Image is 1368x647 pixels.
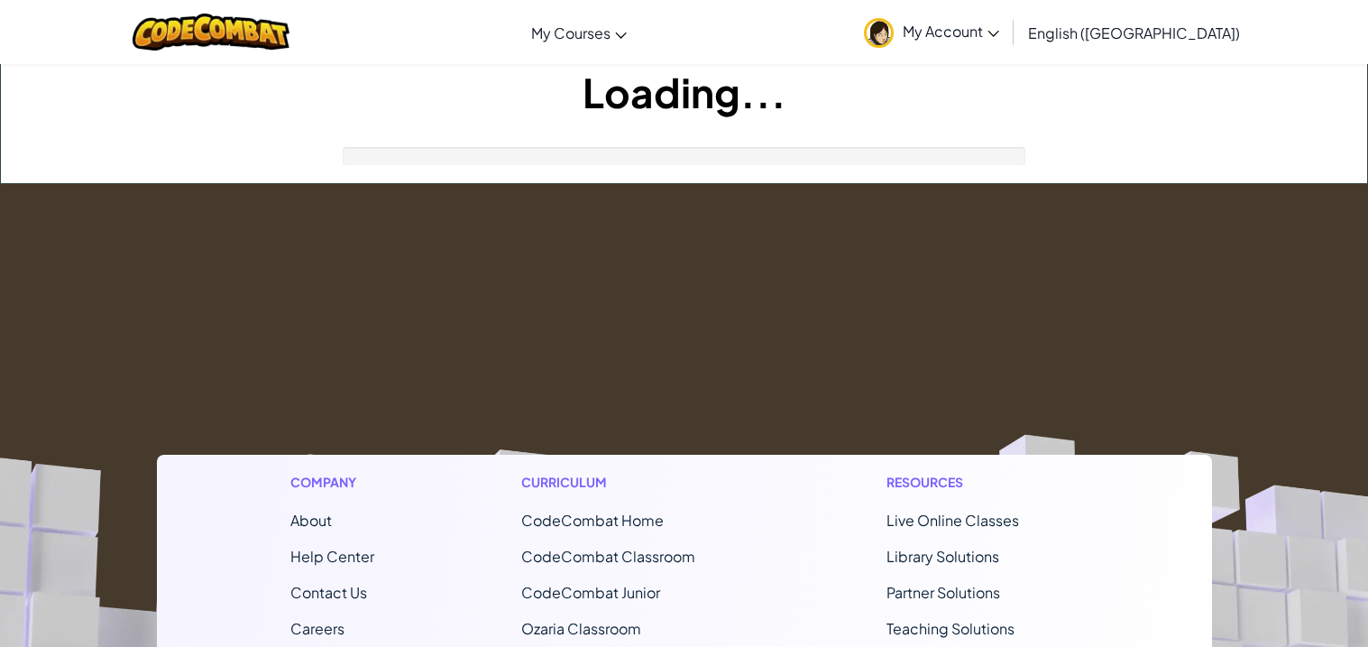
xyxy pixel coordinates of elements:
a: Careers [290,619,344,638]
a: Live Online Classes [886,511,1019,530]
a: Partner Solutions [886,583,1000,602]
h1: Resources [886,473,1079,492]
img: avatar [864,18,894,48]
a: English ([GEOGRAPHIC_DATA]) [1019,8,1249,57]
span: CodeCombat Home [521,511,664,530]
a: Ozaria Classroom [521,619,641,638]
a: Teaching Solutions [886,619,1015,638]
a: CodeCombat Classroom [521,547,695,566]
a: CodeCombat Junior [521,583,660,602]
h1: Company [290,473,374,492]
a: My Account [855,4,1008,60]
a: About [290,511,332,530]
span: English ([GEOGRAPHIC_DATA]) [1028,23,1240,42]
a: Library Solutions [886,547,999,566]
a: Help Center [290,547,374,566]
h1: Curriculum [521,473,739,492]
h1: Loading... [1,64,1367,120]
span: My Courses [531,23,611,42]
span: My Account [903,22,999,41]
a: My Courses [522,8,636,57]
img: CodeCombat logo [133,14,290,51]
span: Contact Us [290,583,367,602]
